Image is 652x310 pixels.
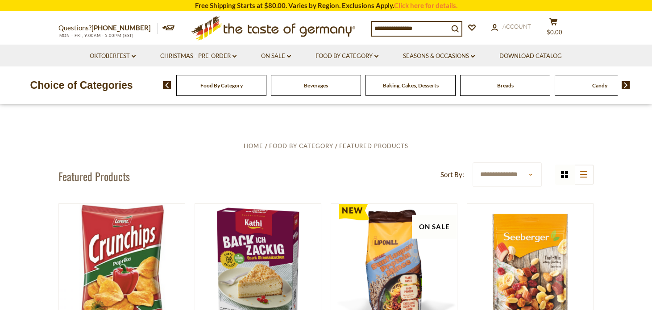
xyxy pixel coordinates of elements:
p: Questions? [58,22,158,34]
h1: Featured Products [58,169,130,183]
span: MON - FRI, 9:00AM - 5:00PM (EST) [58,33,134,38]
label: Sort By: [440,169,464,180]
a: Download Catalog [499,51,562,61]
a: Breads [497,82,514,89]
img: next arrow [622,81,630,89]
a: Home [244,142,263,149]
a: Candy [592,82,607,89]
a: Christmas - PRE-ORDER [160,51,237,61]
a: Click here for details. [394,1,457,9]
button: $0.00 [540,17,567,40]
a: Food By Category [200,82,243,89]
img: previous arrow [163,81,171,89]
span: $0.00 [547,29,562,36]
span: Account [502,23,531,30]
a: Beverages [304,82,328,89]
a: [PHONE_NUMBER] [91,24,151,32]
a: Food By Category [316,51,378,61]
a: On Sale [261,51,291,61]
a: Oktoberfest [90,51,136,61]
a: Seasons & Occasions [403,51,475,61]
a: Food By Category [269,142,333,149]
a: Baking, Cakes, Desserts [383,82,439,89]
a: Featured Products [339,142,408,149]
a: Account [491,22,531,32]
